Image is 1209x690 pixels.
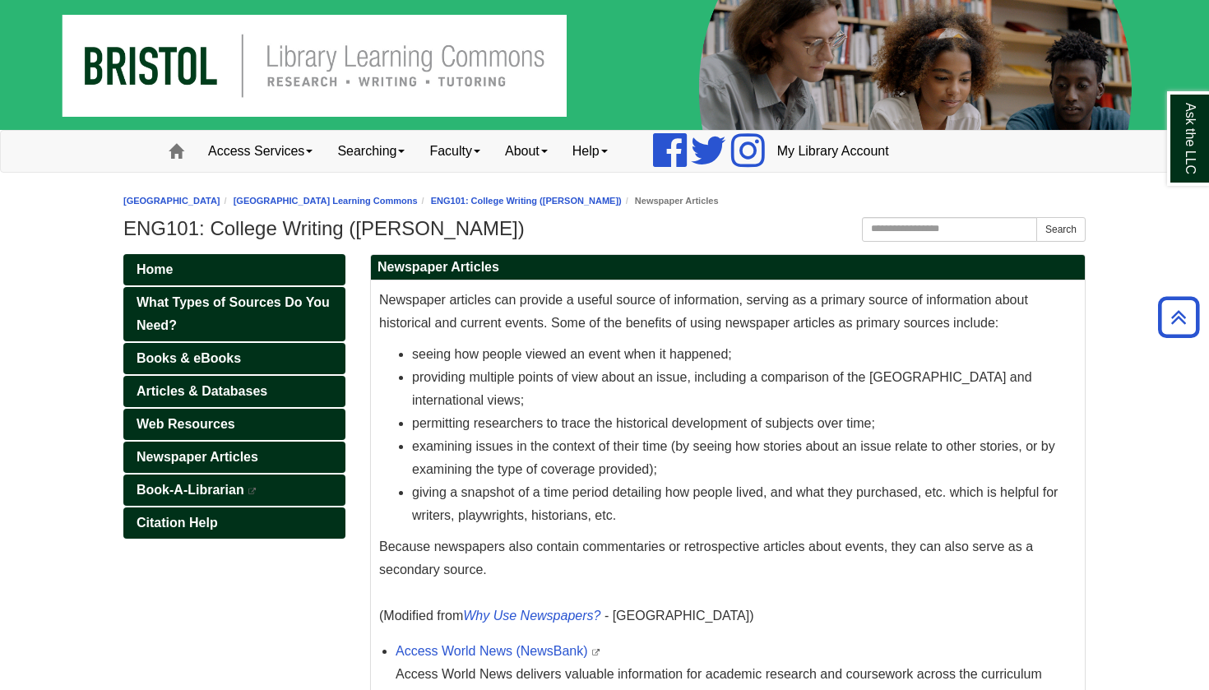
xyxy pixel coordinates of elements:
a: Articles & Databases [123,376,345,407]
li: giving a snapshot of a time period detailing how people lived, and what they purchased, etc. whic... [412,481,1077,527]
h1: ENG101: College Writing ([PERSON_NAME]) [123,217,1086,240]
li: Newspaper Articles [622,193,719,209]
a: Web Resources [123,409,345,440]
a: [GEOGRAPHIC_DATA] [123,196,220,206]
span: Citation Help [137,516,218,530]
li: seeing how people viewed an event when it happened; [412,343,1077,366]
a: Newspaper Articles [123,442,345,473]
li: permitting researchers to trace the historical development of subjects over time; [412,412,1077,435]
a: What Types of Sources Do You Need? [123,287,345,341]
a: Why Use Newspapers? [463,609,600,623]
i: This link opens in a new window [591,649,601,656]
span: Home [137,262,173,276]
a: Books & eBooks [123,343,345,374]
span: What Types of Sources Do You Need? [137,295,330,332]
a: Book-A-Librarian [123,475,345,506]
span: Books & eBooks [137,351,241,365]
span: Newspaper Articles [137,450,258,464]
a: About [493,131,560,172]
li: providing multiple points of view about an issue, including a comparison of the [GEOGRAPHIC_DATA]... [412,366,1077,412]
button: Search [1036,217,1086,242]
a: Access Services [196,131,325,172]
div: Guide Pages [123,254,345,539]
i: This link opens in a new window [248,488,257,495]
a: Citation Help [123,507,345,539]
a: Back to Top [1152,306,1205,328]
span: Book-A-Librarian [137,483,244,497]
a: Searching [325,131,417,172]
a: ENG101: College Writing ([PERSON_NAME]) [431,196,622,206]
h2: Newspaper Articles [371,255,1085,280]
span: Web Resources [137,417,235,431]
a: Help [560,131,620,172]
p: Because newspapers also contain commentaries or retrospective articles about events, they can als... [379,535,1077,627]
a: Home [123,254,345,285]
p: Newspaper articles can provide a useful source of information, serving as a primary source of inf... [379,289,1077,335]
a: Access World News (NewsBank) [396,644,588,658]
a: Faculty [417,131,493,172]
a: My Library Account [765,131,901,172]
a: [GEOGRAPHIC_DATA] Learning Commons [234,196,418,206]
li: examining issues in the context of their time (by seeing how stories about an issue relate to oth... [412,435,1077,481]
nav: breadcrumb [123,193,1086,209]
span: Articles & Databases [137,384,267,398]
